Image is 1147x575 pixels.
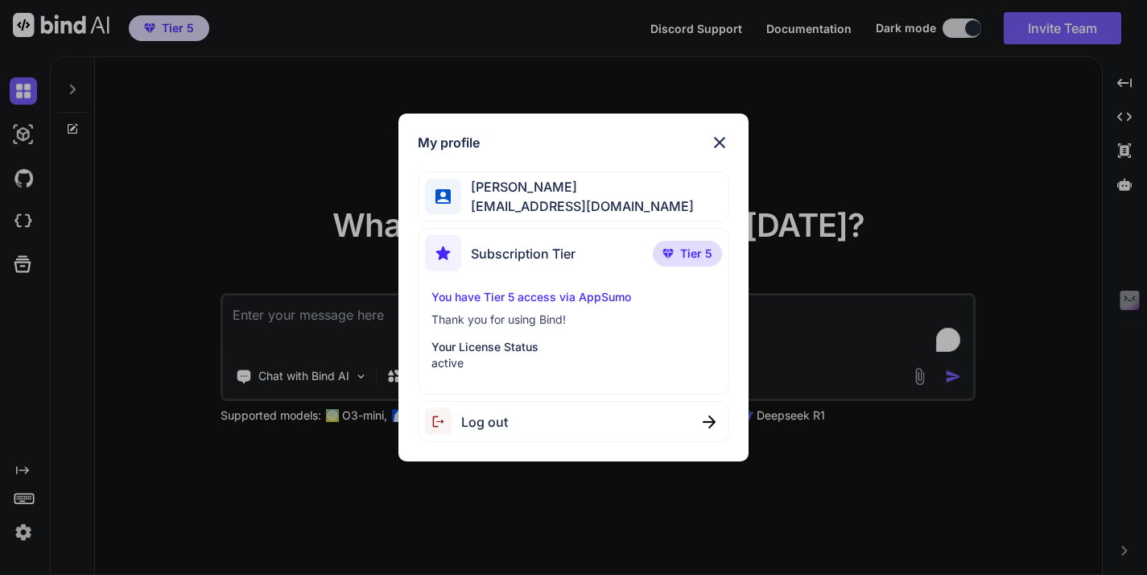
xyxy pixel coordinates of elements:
img: subscription [425,235,461,271]
img: logout [425,408,461,435]
p: Your License Status [431,339,716,355]
img: profile [435,189,451,205]
span: [EMAIL_ADDRESS][DOMAIN_NAME] [461,196,694,216]
img: close [703,416,716,428]
img: premium [662,249,674,259]
span: Subscription Tier [471,244,576,263]
span: Log out [461,412,508,432]
img: close [710,133,729,152]
p: Thank you for using Bind! [431,312,716,328]
p: active [431,355,716,371]
span: Tier 5 [680,246,712,262]
p: You have Tier 5 access via AppSumo [431,289,716,305]
span: [PERSON_NAME] [461,177,694,196]
h1: My profile [418,133,480,152]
